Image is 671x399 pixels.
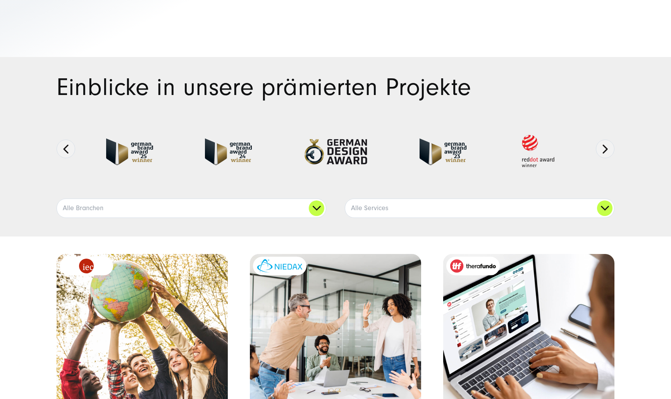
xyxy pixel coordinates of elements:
h1: Einblicke in unsere prämierten Projekte [57,76,614,99]
img: German-Design-Award - fullservice digital agentur SUNZINET [304,138,368,165]
button: Previous [57,140,75,158]
img: therafundo_10-2024_logo_2c [450,259,496,273]
img: Red Dot Award winner - fullservice digital agentur SUNZINET [518,133,557,171]
img: German Brand Award winner 2025 - Full Service Digital Agentur SUNZINET [106,138,153,165]
button: Next [596,140,614,158]
a: Alle Services [345,199,614,218]
img: niedax-logo [257,259,303,273]
img: logo_IEC [79,259,94,273]
img: German Brand Award 2023 Winner - fullservice digital agentur SUNZINET [420,138,466,165]
a: Alle Branchen [57,199,326,218]
img: German-Brand-Award - fullservice digital agentur SUNZINET [205,138,252,165]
